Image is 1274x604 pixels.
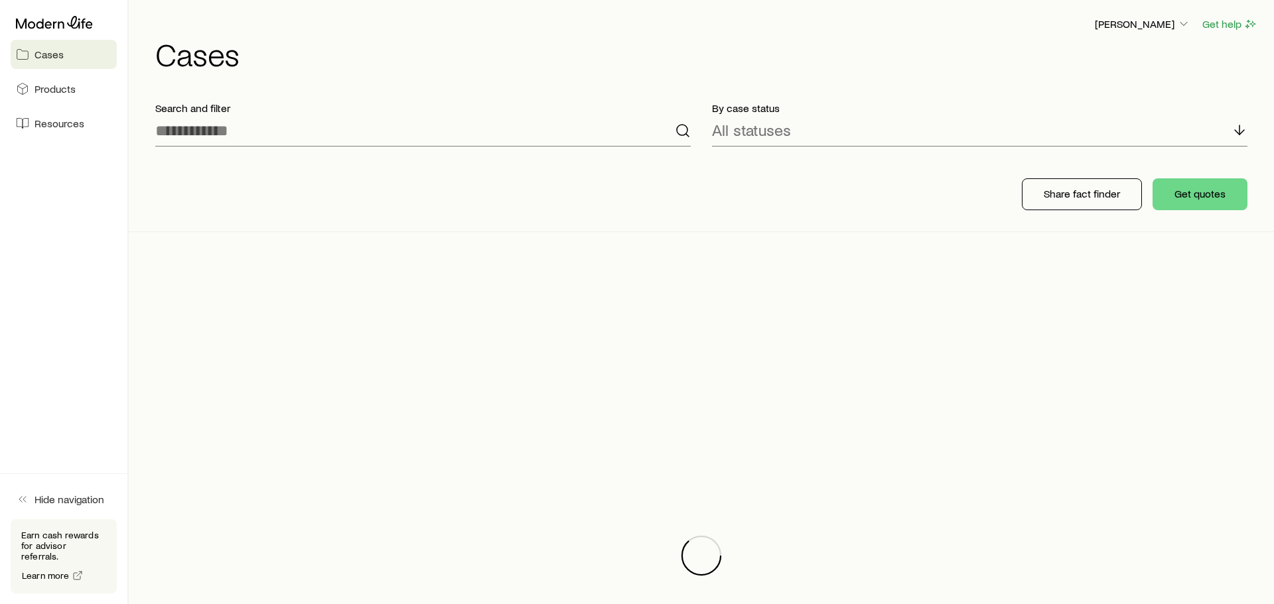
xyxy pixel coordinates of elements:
span: Hide navigation [35,493,104,506]
span: Resources [35,117,84,130]
button: Share fact finder [1022,178,1142,210]
p: Earn cash rewards for advisor referrals. [21,530,106,562]
div: Earn cash rewards for advisor referrals.Learn more [11,519,117,593]
p: [PERSON_NAME] [1095,17,1190,30]
a: Cases [11,40,117,69]
p: By case status [712,101,1247,115]
button: Hide navigation [11,485,117,514]
button: [PERSON_NAME] [1094,17,1191,32]
span: Learn more [22,571,70,580]
button: Get help [1202,17,1258,32]
p: Search and filter [155,101,691,115]
a: Products [11,74,117,103]
span: Products [35,82,76,95]
button: Get quotes [1153,178,1247,210]
a: Resources [11,109,117,138]
h1: Cases [155,38,1258,70]
p: Share fact finder [1044,187,1120,200]
p: All statuses [712,121,791,139]
span: Cases [35,48,64,61]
